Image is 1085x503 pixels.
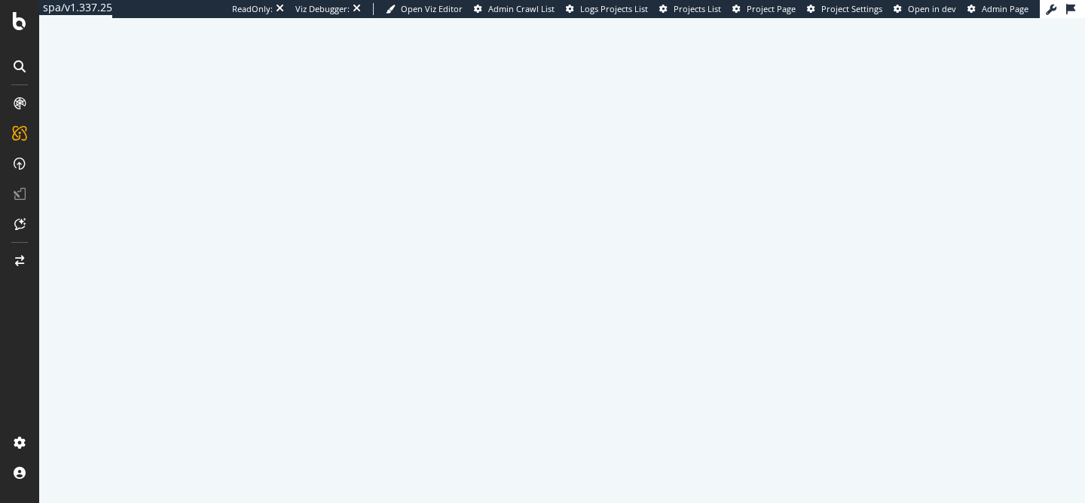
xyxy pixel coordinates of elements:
[807,3,882,15] a: Project Settings
[821,3,882,14] span: Project Settings
[295,3,350,15] div: Viz Debugger:
[967,3,1028,15] a: Admin Page
[401,3,463,14] span: Open Viz Editor
[474,3,555,15] a: Admin Crawl List
[674,3,721,14] span: Projects List
[747,3,796,14] span: Project Page
[908,3,956,14] span: Open in dev
[732,3,796,15] a: Project Page
[232,3,273,15] div: ReadOnly:
[894,3,956,15] a: Open in dev
[386,3,463,15] a: Open Viz Editor
[580,3,648,14] span: Logs Projects List
[508,222,616,276] div: animation
[982,3,1028,14] span: Admin Page
[566,3,648,15] a: Logs Projects List
[659,3,721,15] a: Projects List
[488,3,555,14] span: Admin Crawl List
